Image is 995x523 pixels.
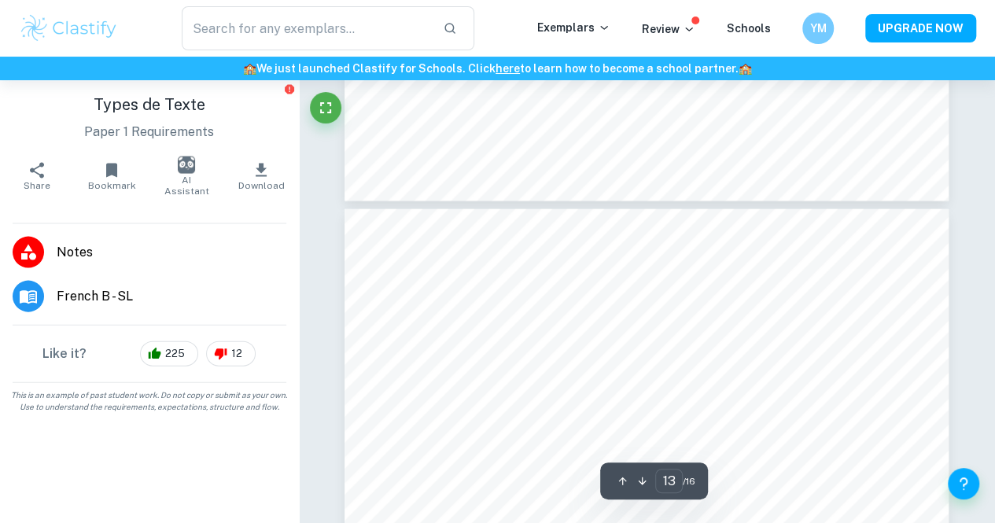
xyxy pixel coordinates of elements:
[140,341,198,366] div: 225
[19,13,119,44] img: Clastify logo
[75,154,149,198] button: Bookmark
[865,14,976,42] button: UPGRADE NOW
[57,243,286,262] span: Notes
[642,20,695,38] p: Review
[159,175,215,197] span: AI Assistant
[948,468,979,499] button: Help and Feedback
[178,157,195,174] img: AI Assistant
[310,92,341,123] button: Fullscreen
[42,344,87,363] h6: Like it?
[496,62,520,75] a: here
[13,93,286,116] h1: Types de Texte
[24,180,50,191] span: Share
[739,62,752,75] span: 🏫
[157,346,193,362] span: 225
[224,154,299,198] button: Download
[88,180,136,191] span: Bookmark
[6,389,293,413] span: This is an example of past student work. Do not copy or submit as your own. Use to understand the...
[284,83,296,95] button: Report issue
[727,22,771,35] a: Schools
[683,474,695,488] span: / 16
[223,346,251,362] span: 12
[149,154,224,198] button: AI Assistant
[182,6,430,50] input: Search for any exemplars...
[3,60,992,77] h6: We just launched Clastify for Schools. Click to learn how to become a school partner.
[206,341,256,366] div: 12
[537,19,610,36] p: Exemplars
[243,62,256,75] span: 🏫
[57,287,286,306] span: French B - SL
[13,123,286,142] p: Paper 1 Requirements
[238,180,285,191] span: Download
[802,13,834,44] button: YM
[809,20,827,37] h6: YM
